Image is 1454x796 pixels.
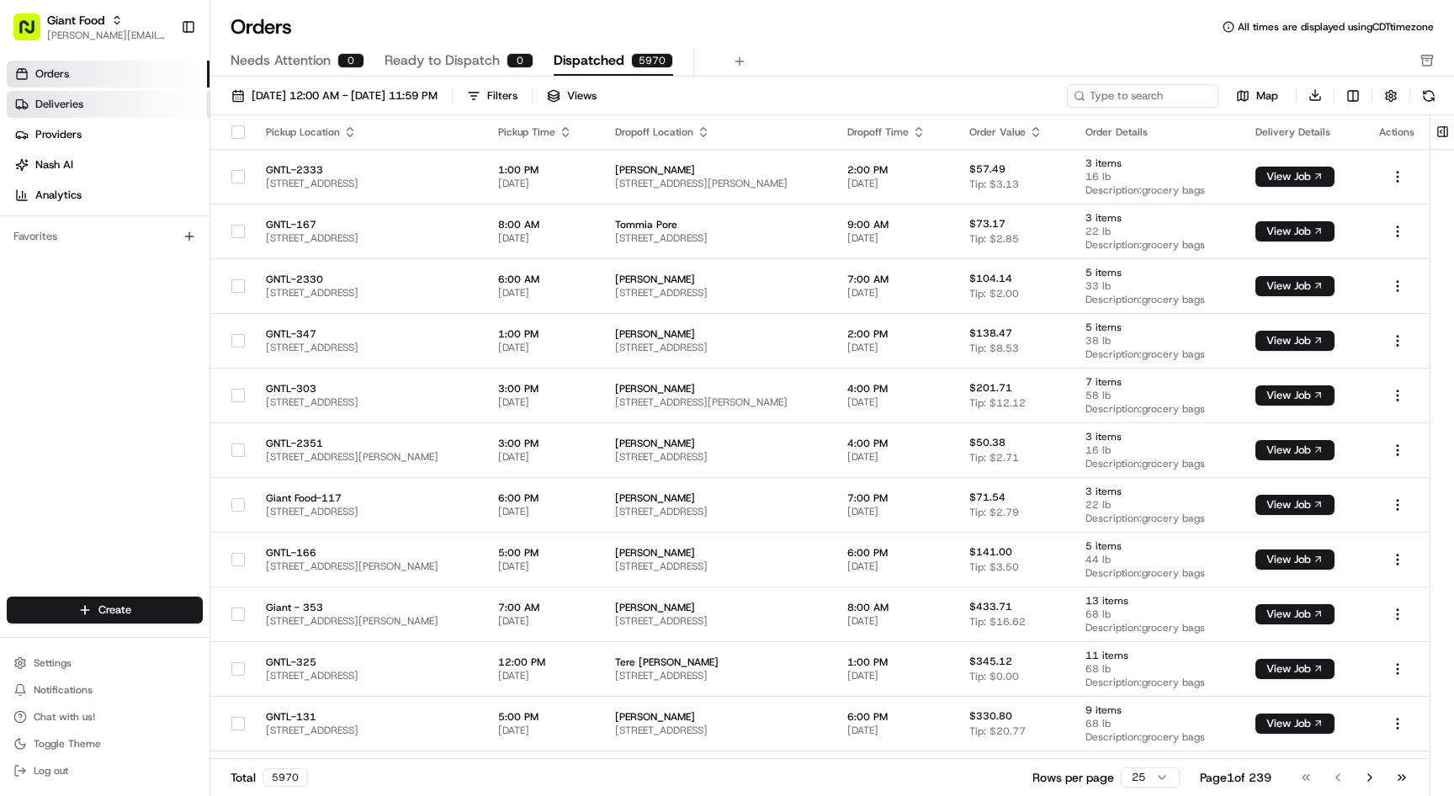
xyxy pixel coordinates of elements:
span: 7 items [1085,375,1228,389]
button: View Job [1255,385,1335,406]
span: [DATE] [498,177,589,190]
button: View Job [1255,604,1335,624]
span: 12:00 PM [498,655,589,669]
span: Description: grocery bags [1085,402,1228,416]
a: 💻API Documentation [135,237,277,268]
span: Nash AI [35,157,73,172]
span: Create [98,602,131,618]
span: [STREET_ADDRESS] [615,724,820,737]
a: 📗Knowledge Base [10,237,135,268]
span: Needs Attention [231,50,331,71]
span: [DATE] [847,450,942,464]
button: Chat with us! [7,705,203,729]
span: 13 items [1085,594,1228,608]
span: Giant Food-117 [266,491,471,505]
span: [PERSON_NAME] [615,491,820,505]
span: 3 items [1085,211,1228,225]
div: 5970 [263,768,308,787]
a: View Job [1255,389,1335,402]
span: GNTL-347 [266,327,471,341]
span: Tip: $12.12 [969,396,1026,410]
button: Refresh [1417,84,1441,108]
span: API Documentation [159,244,270,261]
span: [STREET_ADDRESS] [266,341,471,354]
div: Delivery Details [1255,125,1352,139]
span: [STREET_ADDRESS][PERSON_NAME] [615,395,820,409]
span: Giant - 353 [266,601,471,614]
span: Tip: $8.53 [969,342,1019,355]
span: [PERSON_NAME] [615,382,820,395]
button: Settings [7,651,203,675]
span: 22 lb [1085,225,1228,238]
span: 16 lb [1085,170,1228,183]
span: Tip: $2.85 [969,232,1019,246]
span: [PERSON_NAME][EMAIL_ADDRESS][DOMAIN_NAME] [47,29,167,42]
span: [STREET_ADDRESS] [266,177,471,190]
div: Pickup Location [266,125,471,139]
button: Giant Food[PERSON_NAME][EMAIL_ADDRESS][DOMAIN_NAME] [7,7,174,47]
span: 9:00 AM [847,218,942,231]
img: Nash [17,17,50,50]
span: [STREET_ADDRESS][PERSON_NAME] [266,560,471,573]
span: 9 items [1085,703,1228,717]
span: Description: grocery bags [1085,676,1228,689]
span: [DATE] [847,669,942,682]
span: Ready to Dispatch [385,50,500,71]
a: Powered byPylon [119,284,204,298]
div: Start new chat [57,161,276,178]
span: Tip: $3.50 [969,560,1019,574]
a: View Job [1255,498,1335,512]
a: Analytics [7,182,210,209]
button: View Job [1255,495,1335,515]
a: View Job [1255,170,1335,183]
span: [DATE] [498,669,589,682]
span: Dispatched [554,50,624,71]
span: [STREET_ADDRESS] [266,669,471,682]
span: 3 items [1085,157,1228,170]
span: Description: grocery bags [1085,348,1228,361]
span: $71.54 [969,491,1006,504]
span: [DATE] [847,505,942,518]
h1: Orders [231,13,292,40]
span: [STREET_ADDRESS] [615,286,820,300]
span: $138.47 [969,326,1012,340]
span: [DATE] [498,724,589,737]
span: $141.00 [969,545,1012,559]
span: Log out [34,764,68,777]
span: 1:00 PM [498,327,589,341]
span: Settings [34,656,72,670]
div: 5970 [631,53,673,68]
span: All times are displayed using CDT timezone [1238,20,1434,34]
span: 1:00 PM [847,655,942,669]
span: 33 lb [1085,279,1228,293]
p: Welcome 👋 [17,67,306,94]
span: 5 items [1085,266,1228,279]
button: View Job [1255,714,1335,734]
span: Tere [PERSON_NAME] [615,655,820,669]
span: Description: grocery bags [1085,566,1228,580]
span: Notifications [34,683,93,697]
button: Create [7,597,203,624]
span: 6:00 AM [498,273,589,286]
div: Actions [1379,125,1416,139]
span: [DATE] [498,505,589,518]
span: 68 lb [1085,662,1228,676]
button: View Job [1255,659,1335,679]
span: Description: grocery bags [1085,457,1228,470]
span: 5:00 PM [498,546,589,560]
span: $104.14 [969,272,1012,285]
span: 7:00 AM [498,601,589,614]
span: Tip: $2.79 [969,506,1019,519]
span: [DATE] [847,231,942,245]
span: [STREET_ADDRESS] [615,341,820,354]
span: [DATE] [847,614,942,628]
span: [STREET_ADDRESS] [615,669,820,682]
span: [STREET_ADDRESS] [615,450,820,464]
span: Providers [35,127,82,142]
span: Description: grocery bags [1085,238,1228,252]
span: 44 lb [1085,553,1228,566]
span: [STREET_ADDRESS] [266,286,471,300]
div: Total [231,768,308,787]
div: 0 [507,53,533,68]
a: View Job [1255,608,1335,621]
